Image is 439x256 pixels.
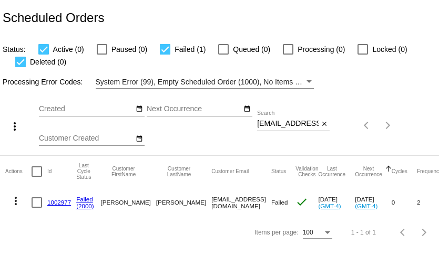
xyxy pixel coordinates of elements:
mat-header-cell: Validation Checks [295,156,318,187]
mat-icon: date_range [136,105,143,113]
a: (GMT-4) [318,202,341,209]
span: 100 [303,229,313,236]
button: Change sorting for NextOccurrenceUtc [355,166,382,177]
span: Deleted (0) [30,56,66,68]
span: Active (0) [53,43,84,56]
mat-cell: [DATE] [318,187,355,218]
mat-icon: more_vert [9,195,22,207]
span: Paused (0) [111,43,147,56]
button: Change sorting for Id [47,168,52,175]
input: Customer Created [39,134,134,143]
mat-icon: date_range [243,105,251,113]
mat-header-cell: Actions [5,156,32,187]
mat-cell: [EMAIL_ADDRESS][DOMAIN_NAME] [211,187,271,218]
button: Change sorting for CustomerLastName [156,166,202,177]
a: (2000) [76,202,94,209]
button: Change sorting for Status [271,168,286,175]
button: Previous page [356,115,377,136]
mat-cell: [DATE] [355,187,392,218]
button: Next page [377,115,399,136]
input: Next Occurrence [147,105,241,113]
button: Clear [319,119,330,130]
input: Search [257,120,319,128]
span: Failed [271,199,288,206]
h2: Scheduled Orders [3,10,104,25]
button: Change sorting for Cycles [392,168,407,175]
span: Locked (0) [372,43,407,56]
mat-cell: [PERSON_NAME] [100,187,156,218]
button: Next page [414,222,435,243]
mat-select: Items per page: [303,229,332,237]
button: Change sorting for CustomerFirstName [100,166,146,177]
a: (GMT-4) [355,202,377,209]
a: 1002977 [47,199,71,206]
button: Previous page [393,222,414,243]
button: Change sorting for CustomerEmail [211,168,249,175]
button: Change sorting for LastOccurrenceUtc [318,166,345,177]
span: Processing Error Codes: [3,78,83,86]
mat-icon: close [321,120,328,129]
span: Status: [3,45,26,54]
button: Change sorting for LastProcessingCycleId [76,163,91,180]
mat-select: Filter by Processing Error Codes [96,76,314,89]
mat-cell: 0 [392,187,417,218]
mat-icon: check [295,196,308,208]
div: Items per page: [254,229,298,236]
span: Processing (0) [298,43,345,56]
mat-icon: date_range [136,135,143,143]
mat-cell: [PERSON_NAME] [156,187,211,218]
span: Queued (0) [233,43,270,56]
span: Failed (1) [175,43,206,56]
input: Created [39,105,134,113]
mat-icon: more_vert [8,120,21,133]
div: 1 - 1 of 1 [351,229,376,236]
a: Failed [76,196,93,202]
